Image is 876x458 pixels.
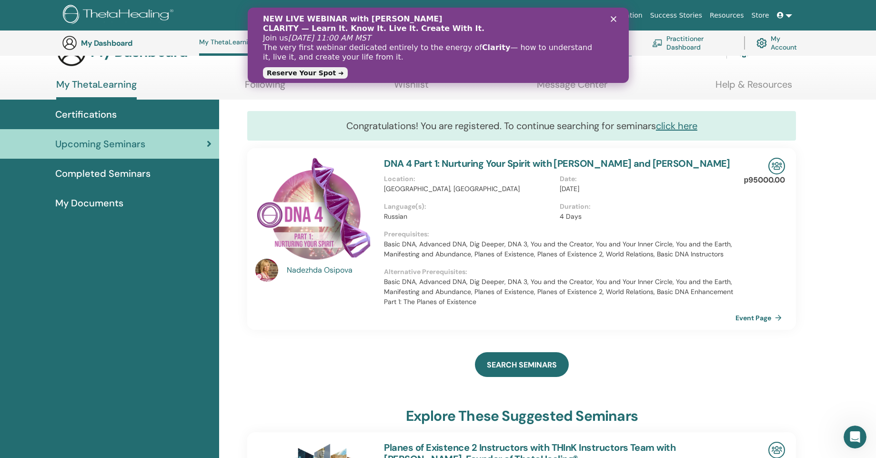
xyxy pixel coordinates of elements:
[55,137,145,151] span: Upcoming Seminars
[537,79,607,97] a: Message Center
[560,202,730,212] p: Duration :
[735,311,785,325] a: Event Page
[81,39,176,48] h3: My Dashboard
[384,229,735,239] p: Prerequisites :
[255,158,373,262] img: DNA 4 Part 1: Nurturing Your Spirit
[384,174,554,184] p: Location :
[598,7,646,24] a: Certification
[560,174,730,184] p: Date :
[384,277,735,307] p: Basic DNA, Advanced DNA, Dig Deeper, DNA 3, You and the Creator, You and Your Inner Circle, You a...
[384,184,554,194] p: [GEOGRAPHIC_DATA], [GEOGRAPHIC_DATA]
[62,35,77,51] img: generic-user-icon.jpg
[748,7,773,24] a: Store
[384,202,554,212] p: Language(s) :
[560,212,730,222] p: 4 Days
[247,111,796,141] div: Congratulations! You are registered. To continue searching for seminars
[63,5,177,26] img: logo.png
[768,158,785,174] img: In-Person Seminar
[656,120,697,132] a: click here
[475,352,569,377] a: SEARCH SEMINARS
[560,184,730,194] p: [DATE]
[255,259,278,282] img: default.jpg
[487,360,557,370] span: SEARCH SEMINARS
[646,7,706,24] a: Success Stories
[756,36,767,51] img: cog.svg
[523,7,598,24] a: Courses & Seminars
[715,79,792,97] a: Help & Resources
[248,8,629,83] iframe: Intercom live chat баннер
[56,79,137,100] a: My ThetaLearning
[652,39,663,47] img: chalkboard-teacher.svg
[652,32,733,53] a: Practitioner Dashboard
[394,79,429,97] a: Wishlist
[744,174,785,186] p: р95000.00
[91,43,188,61] h3: My Dashboard
[55,107,117,122] span: Certifications
[384,157,730,170] a: DNA 4 Part 1: Nurturing Your Spirit with [PERSON_NAME] and [PERSON_NAME]
[384,212,554,222] p: Russian
[844,426,866,448] iframe: Intercom live chat
[245,79,285,97] a: Following
[363,9,373,14] div: Закрыть
[384,239,735,259] p: Basic DNA, Advanced DNA, Dig Deeper, DNA 3, You and the Creator, You and Your Inner Circle, You a...
[756,32,805,53] a: My Account
[199,38,256,56] a: My ThetaLearning
[706,7,748,24] a: Resources
[384,267,735,277] p: Alternative Prerequisites :
[287,265,375,276] a: Nadezhda Osipova
[495,7,523,24] a: About
[406,407,638,425] h3: explore these suggested seminars
[55,166,151,181] span: Completed Seminars
[55,196,123,210] span: My Documents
